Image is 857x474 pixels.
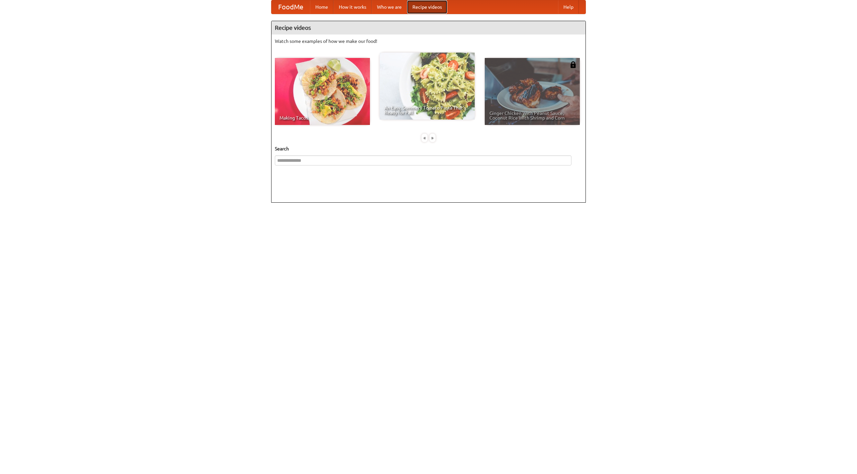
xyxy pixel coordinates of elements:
a: FoodMe [271,0,310,14]
span: Making Tacos [280,116,365,120]
a: Who we are [372,0,407,14]
a: How it works [333,0,372,14]
p: Watch some examples of how we make our food! [275,38,582,45]
a: Making Tacos [275,58,370,125]
div: « [421,134,427,142]
span: An Easy, Summery Tomato Pasta That's Ready for Fall [384,106,470,115]
a: Recipe videos [407,0,447,14]
a: Home [310,0,333,14]
h4: Recipe videos [271,21,586,35]
a: Help [558,0,579,14]
a: An Easy, Summery Tomato Pasta That's Ready for Fall [380,53,475,120]
img: 483408.png [570,61,576,68]
h5: Search [275,145,582,152]
div: » [430,134,436,142]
